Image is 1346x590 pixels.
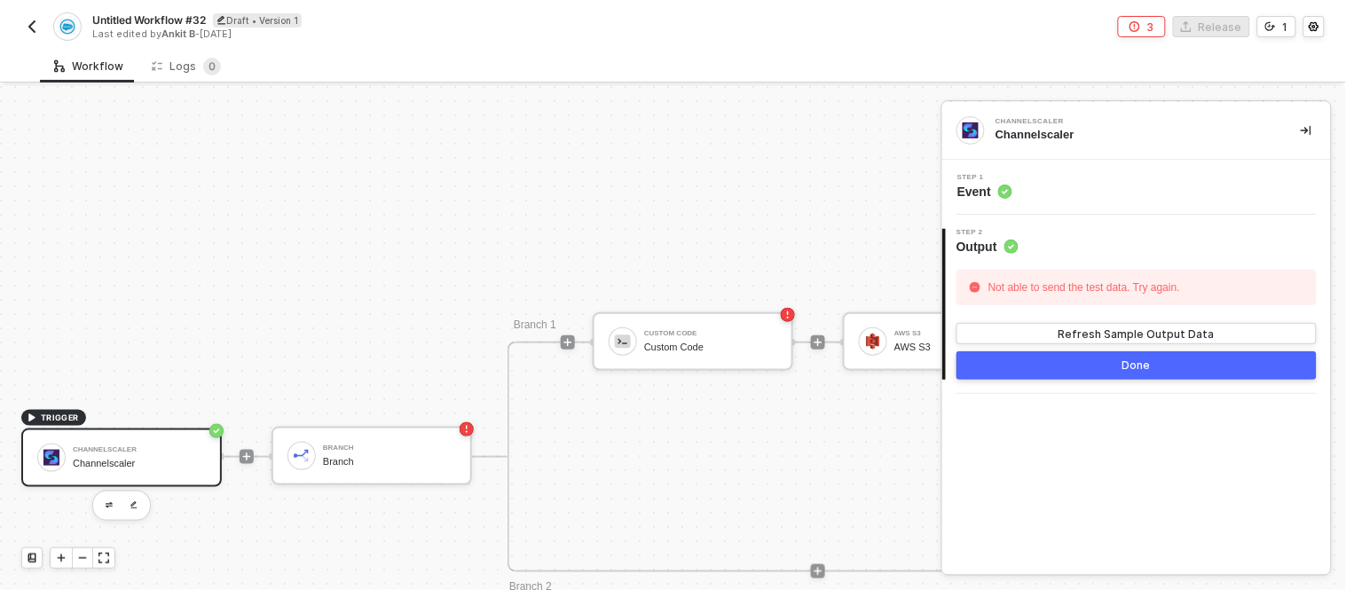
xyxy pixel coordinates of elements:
span: icon-edit [216,15,226,25]
img: integration-icon [963,122,979,138]
div: AWS S3 [894,342,1027,353]
div: Branch [323,444,456,452]
span: icon-error-page [460,422,474,437]
div: Draft • Version 1 [213,13,302,28]
div: Channelscaler [996,118,1262,125]
button: edit-cred [98,495,120,516]
button: back [21,16,43,37]
img: integration-icon [59,19,75,35]
span: icon-play [56,553,67,563]
div: Refresh Sample Output Data [1059,326,1215,342]
div: Branch [323,456,456,468]
div: Logs [152,58,221,75]
button: 3 [1118,16,1166,37]
div: Channelscaler [73,446,206,453]
span: icon-play [563,337,573,348]
span: Ankit B [161,28,195,40]
span: icon-error-page [781,308,795,322]
span: icon-collapse-right [1301,125,1311,136]
div: Custom Code [644,342,777,353]
span: Untitled Workflow #32 [92,12,206,28]
div: Channelscaler [73,458,206,469]
span: icon-play [241,452,252,462]
img: edit-cred [106,502,113,508]
span: minus-circle [970,282,980,293]
button: Refresh Sample Output Data [956,323,1317,344]
img: icon [43,450,59,466]
img: back [25,20,39,34]
span: icon-play [813,566,823,577]
div: Workflow [54,59,123,74]
button: Release [1173,16,1250,37]
span: icon-versioning [1265,21,1276,32]
div: Branch 1 [514,317,620,334]
button: edit-cred [123,495,145,516]
span: Output [956,238,1019,256]
span: icon-settings [1309,21,1319,32]
div: Done [1122,358,1151,373]
img: icon [615,334,631,350]
img: icon [865,334,881,350]
div: 3 [1147,20,1154,35]
button: 1 [1257,16,1296,37]
span: icon-play [813,337,823,348]
div: 1 [1283,20,1288,35]
div: AWS S3 [894,330,1027,337]
div: Custom Code [644,330,777,337]
span: Step 2 [956,229,1019,236]
div: Channelscaler [996,127,1272,143]
span: icon-play [27,413,37,423]
sup: 0 [203,58,221,75]
img: edit-cred [130,501,138,509]
img: icon [294,448,310,464]
span: icon-success-page [209,424,224,438]
span: Event [957,183,1012,201]
span: icon-expand [98,553,109,563]
span: icon-error-page [1130,21,1140,32]
span: Step 1 [957,174,1012,181]
div: Step 1Event [942,174,1331,201]
div: Step 2Output Not able to send the test data. Try again.Refresh Sample Output DataDone [942,229,1331,380]
div: Not able to send the test data. Try again. [984,274,1185,301]
span: icon-minus [77,553,88,563]
span: TRIGGER [41,411,79,425]
div: Last edited by - [DATE] [92,28,672,41]
button: Done [956,351,1317,380]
